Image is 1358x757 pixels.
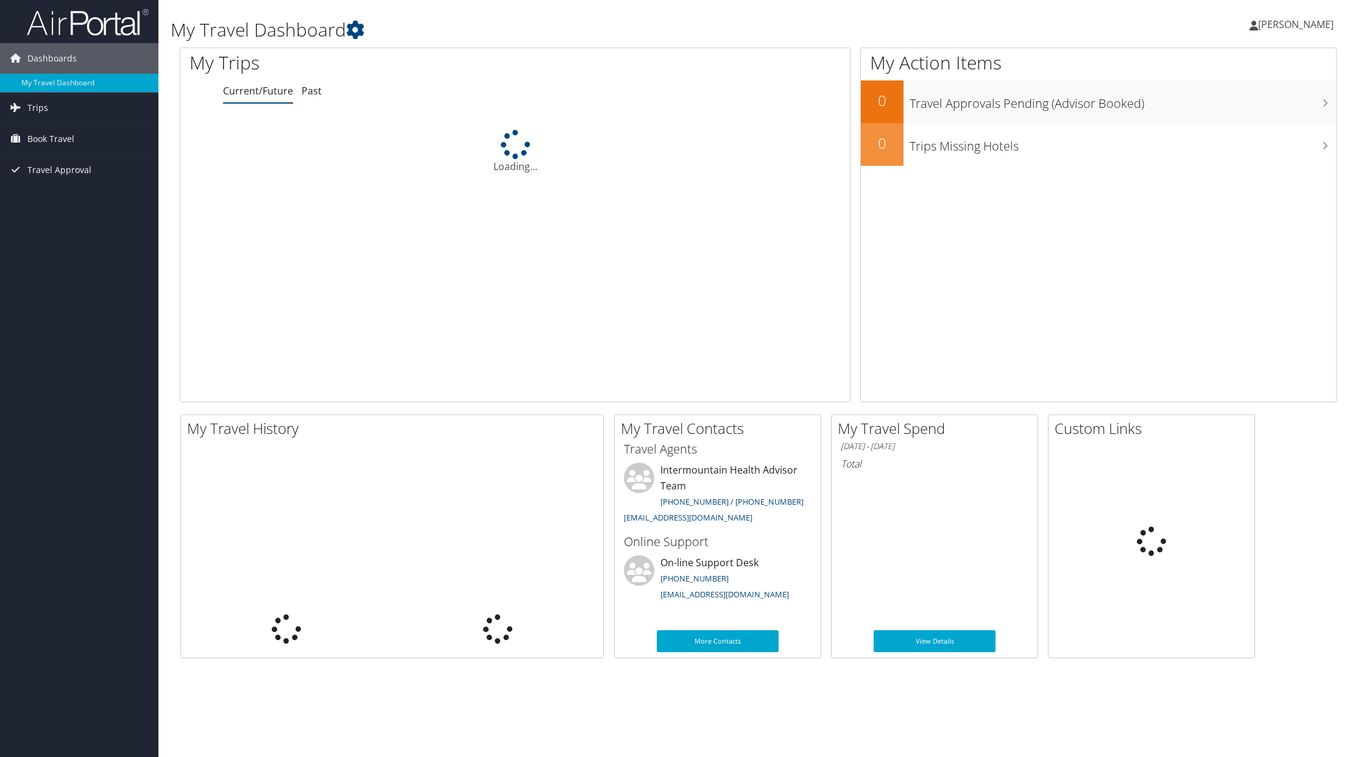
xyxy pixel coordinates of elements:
[187,418,603,439] h2: My Travel History
[618,555,818,605] li: On-line Support Desk
[660,573,729,584] a: [PHONE_NUMBER]
[910,132,1337,155] h3: Trips Missing Hotels
[1258,18,1334,31] span: [PERSON_NAME]
[27,155,91,185] span: Travel Approval
[223,84,293,98] a: Current/Future
[841,457,1028,471] h6: Total
[624,441,812,458] h3: Travel Agents
[618,463,818,528] li: Intermountain Health Advisor Team
[27,8,149,37] img: airportal-logo.png
[861,80,1337,123] a: 0Travel Approvals Pending (Advisor Booked)
[861,123,1337,166] a: 0Trips Missing Hotels
[660,589,789,600] a: [EMAIL_ADDRESS][DOMAIN_NAME]
[624,512,752,523] a: [EMAIL_ADDRESS][DOMAIN_NAME]
[171,17,954,43] h1: My Travel Dashboard
[621,418,821,439] h2: My Travel Contacts
[624,533,812,550] h3: Online Support
[657,630,779,652] a: More Contacts
[189,50,562,76] h1: My Trips
[660,496,804,507] a: [PHONE_NUMBER] / [PHONE_NUMBER]
[861,133,904,154] h2: 0
[874,630,996,652] a: View Details
[1055,418,1254,439] h2: Custom Links
[838,418,1038,439] h2: My Travel Spend
[1250,6,1346,43] a: [PERSON_NAME]
[27,124,74,154] span: Book Travel
[910,89,1337,112] h3: Travel Approvals Pending (Advisor Booked)
[27,43,77,74] span: Dashboards
[302,84,322,98] a: Past
[861,90,904,111] h2: 0
[180,130,850,174] div: Loading...
[861,50,1337,76] h1: My Action Items
[841,441,1028,452] h6: [DATE] - [DATE]
[27,93,48,123] span: Trips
